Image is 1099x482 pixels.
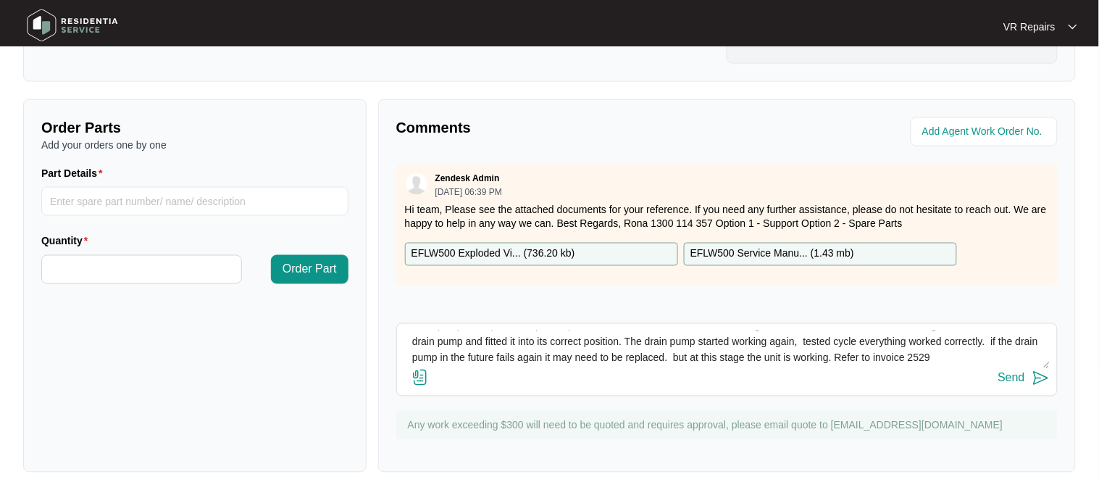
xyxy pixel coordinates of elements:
[922,123,1049,141] input: Add Agent Work Order No.
[42,256,241,283] input: Quantity
[408,418,1050,433] p: Any work exceeding $300 will need to be quoted and requires approval, please email quote to [EMAI...
[998,369,1050,388] button: Send
[1032,370,1050,387] img: send-icon.svg
[41,166,109,180] label: Part Details
[690,246,854,262] p: EFLW500 Service Manu... ( 1.43 mb )
[41,234,93,249] label: Quantity
[1003,20,1056,34] p: VR Repairs
[283,261,337,278] span: Order Part
[406,173,427,195] img: user.svg
[1069,23,1077,30] img: dropdown arrow
[22,4,123,47] img: residentia service logo
[41,138,348,152] p: Add your orders one by one
[271,255,348,284] button: Order Part
[435,173,500,184] p: Zendesk Admin
[998,372,1025,385] div: Send
[41,187,348,216] input: Part Details
[411,369,429,386] img: file-attachment-doc.svg
[435,188,502,196] p: [DATE] 06:39 PM
[405,202,1049,231] p: Hi team, Please see the attached documents for your reference. If you need any further assistance...
[404,331,1050,369] textarea: Investigated the washing machine, and opened up the filter area to release all the water in the d...
[41,117,348,138] p: Order Parts
[411,246,575,262] p: EFLW500 Exploded Vi... ( 736.20 kb )
[396,117,717,138] p: Comments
